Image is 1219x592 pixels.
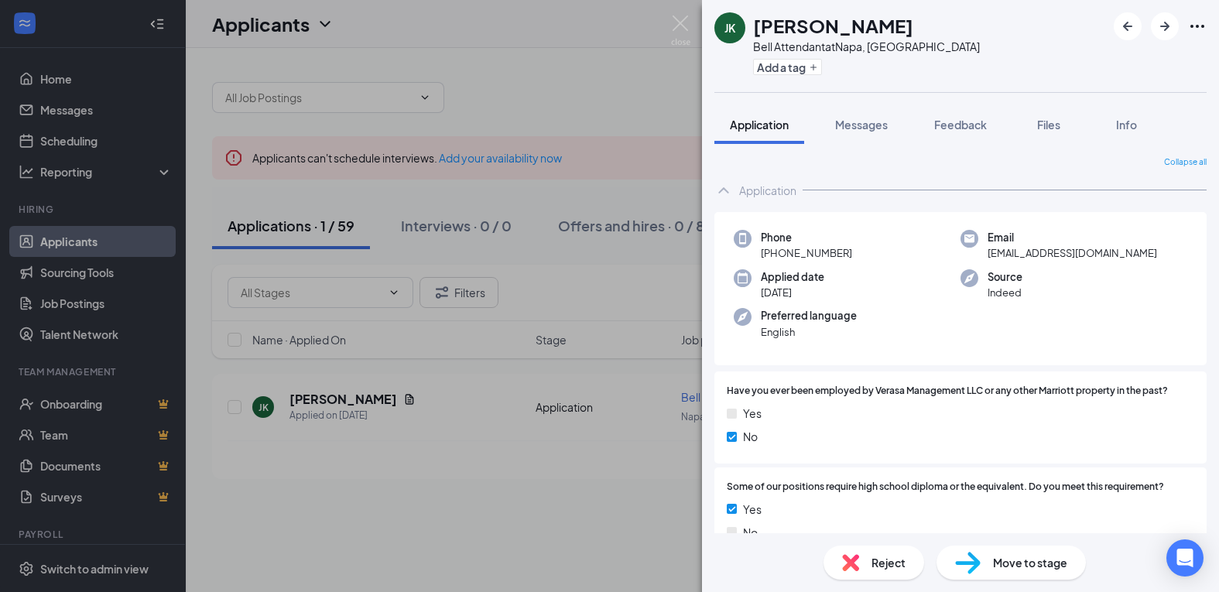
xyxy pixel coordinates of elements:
div: Bell Attendant at Napa, [GEOGRAPHIC_DATA] [753,39,980,54]
span: Phone [761,230,852,245]
span: English [761,324,857,340]
button: ArrowRight [1151,12,1179,40]
span: [EMAIL_ADDRESS][DOMAIN_NAME] [988,245,1157,261]
span: Have you ever been employed by Verasa Management LLC or any other Marriott property in the past? [727,384,1168,399]
span: Applied date [761,269,824,285]
h1: [PERSON_NAME] [753,12,913,39]
span: Yes [743,405,762,422]
span: Collapse all [1164,156,1207,169]
span: Move to stage [993,554,1067,571]
button: PlusAdd a tag [753,59,822,75]
span: Messages [835,118,888,132]
svg: Plus [809,63,818,72]
span: [DATE] [761,285,824,300]
span: Application [730,118,789,132]
span: Indeed [988,285,1022,300]
span: Info [1116,118,1137,132]
span: No [743,428,758,445]
svg: Ellipses [1188,17,1207,36]
span: No [743,524,758,541]
svg: ArrowRight [1156,17,1174,36]
svg: ChevronUp [714,181,733,200]
div: Open Intercom Messenger [1166,539,1204,577]
span: Preferred language [761,308,857,323]
span: Reject [871,554,906,571]
svg: ArrowLeftNew [1118,17,1137,36]
div: JK [724,20,735,36]
span: Email [988,230,1157,245]
div: Application [739,183,796,198]
span: Some of our positions require high school diploma or the equivalent. Do you meet this requirement? [727,480,1164,494]
span: Feedback [934,118,987,132]
button: ArrowLeftNew [1114,12,1142,40]
span: [PHONE_NUMBER] [761,245,852,261]
span: Yes [743,501,762,518]
span: Source [988,269,1022,285]
span: Files [1037,118,1060,132]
